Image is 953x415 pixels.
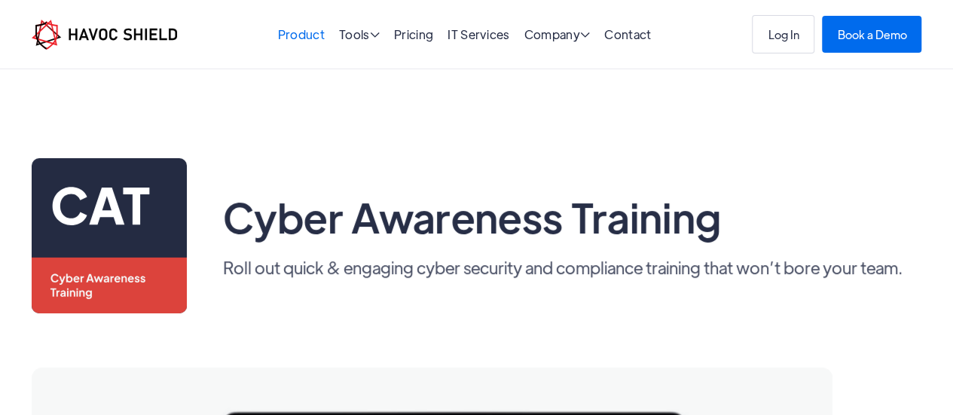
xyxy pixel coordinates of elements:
div: Tools [339,29,380,43]
a: Book a Demo [822,16,921,53]
div: Tools [339,29,380,43]
span:  [370,29,380,41]
div: Company [524,29,591,43]
a: IT Services [447,26,510,42]
a: Log In [752,15,814,53]
div: Company [524,29,591,43]
iframe: Chat Widget [878,343,953,415]
a: Contact [604,26,651,42]
h1: Cyber Awareness Training [223,191,722,242]
a: home [32,20,177,50]
img: Havoc Shield logo [32,20,177,50]
a: Product [278,26,325,42]
span:  [580,29,590,41]
a: Pricing [394,26,433,42]
p: Roll out quick & engaging cyber security and compliance training that won’t bore your team. [223,254,903,280]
